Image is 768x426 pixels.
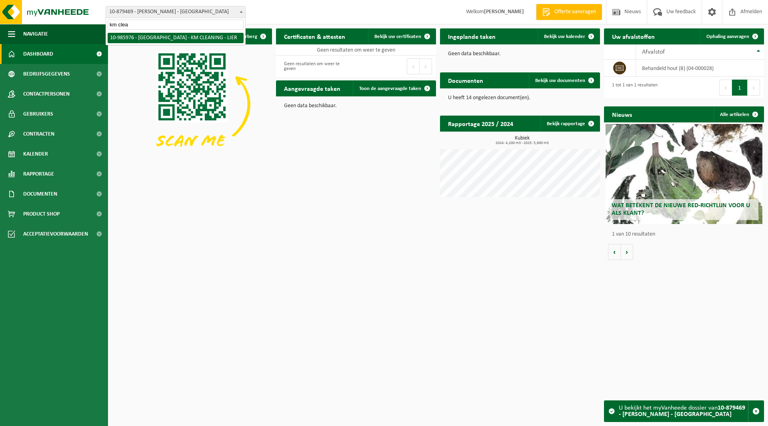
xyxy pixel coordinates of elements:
p: Geen data beschikbaar. [284,103,428,109]
span: 10-879469 - LAMMERTYN - TIMMERMANS MARNIX - LOKEREN [106,6,245,18]
a: Bekijk uw documenten [529,72,599,88]
span: Bedrijfsgegevens [23,64,70,84]
p: U heeft 14 ongelezen document(en). [448,95,592,101]
h3: Kubiek [444,136,600,145]
a: Ophaling aanvragen [700,28,763,44]
a: Bekijk uw certificaten [368,28,435,44]
a: Bekijk uw kalender [538,28,599,44]
span: 2024: 4,200 m3 - 2025: 5,600 m3 [444,141,600,145]
span: Ophaling aanvragen [706,34,749,39]
span: Wat betekent de nieuwe RED-richtlijn voor u als klant? [612,202,750,216]
span: Bekijk uw kalender [544,34,585,39]
span: Afvalstof [642,49,665,55]
button: Volgende [621,244,633,260]
h2: Aangevraagde taken [276,80,348,96]
span: 10-879469 - LAMMERTYN - TIMMERMANS MARNIX - LOKEREN [106,6,246,18]
div: 1 tot 1 van 1 resultaten [608,79,658,96]
td: behandeld hout (B) (04-000028) [636,60,764,77]
span: Toon de aangevraagde taken [359,86,421,91]
a: Alle artikelen [714,106,763,122]
span: Documenten [23,184,57,204]
h2: Documenten [440,72,491,88]
strong: 10-879469 - [PERSON_NAME] - [GEOGRAPHIC_DATA] [619,405,745,418]
h2: Rapportage 2025 / 2024 [440,116,521,131]
button: Verberg [233,28,271,44]
span: Verberg [240,34,257,39]
span: Rapportage [23,164,54,184]
span: Product Shop [23,204,60,224]
a: Wat betekent de nieuwe RED-richtlijn voor u als klant? [606,124,762,224]
span: Dashboard [23,44,53,64]
button: Next [420,58,432,74]
li: 10-985976 - [GEOGRAPHIC_DATA] - KM CLEANING - LIER [108,33,244,43]
a: Toon de aangevraagde taken [353,80,435,96]
a: Bekijk rapportage [540,116,599,132]
a: Offerte aanvragen [536,4,602,20]
button: Next [748,80,760,96]
span: Kalender [23,144,48,164]
td: Geen resultaten om weer te geven [276,44,436,56]
span: Gebruikers [23,104,53,124]
button: Previous [407,58,420,74]
img: Download de VHEPlus App [112,44,272,164]
h2: Certificaten & attesten [276,28,353,44]
h2: Uw afvalstoffen [604,28,663,44]
span: Navigatie [23,24,48,44]
button: Vorige [608,244,621,260]
div: Geen resultaten om weer te geven [280,58,352,75]
p: Geen data beschikbaar. [448,51,592,57]
button: 1 [732,80,748,96]
h2: Ingeplande taken [440,28,504,44]
strong: [PERSON_NAME] [484,9,524,15]
span: Offerte aanvragen [552,8,598,16]
span: Bekijk uw certificaten [374,34,421,39]
div: U bekijkt het myVanheede dossier van [619,401,748,422]
p: 1 van 10 resultaten [612,232,760,237]
button: Previous [719,80,732,96]
h2: Nieuws [604,106,640,122]
span: Contactpersonen [23,84,70,104]
span: Contracten [23,124,54,144]
span: Acceptatievoorwaarden [23,224,88,244]
span: Bekijk uw documenten [535,78,585,83]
